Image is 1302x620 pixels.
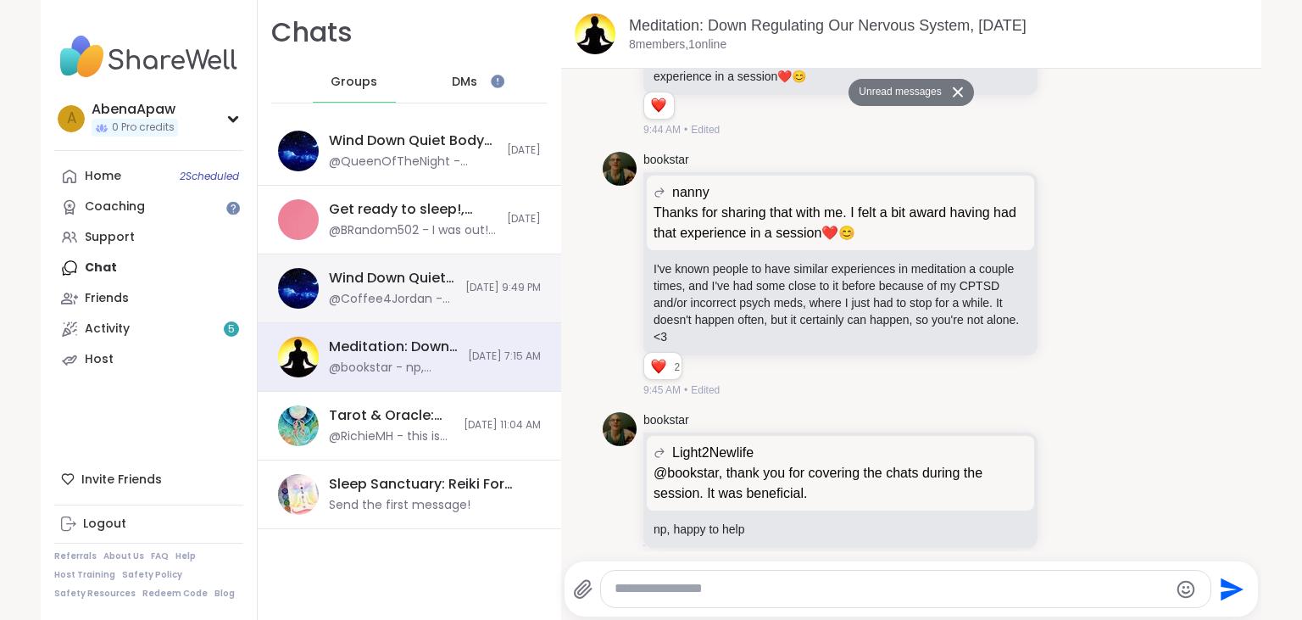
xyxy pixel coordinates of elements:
[54,588,136,600] a: Safety Resources
[674,360,682,375] span: 2
[226,201,240,215] iframe: Spotlight
[329,269,455,288] div: Wind Down Quiet Body Doubling - [DATE]
[643,122,681,137] span: 9:44 AM
[122,569,182,581] a: Safety Policy
[151,550,169,562] a: FAQ
[329,200,497,219] div: Get ready to sleep!, [DATE]
[85,290,129,307] div: Friends
[329,406,453,425] div: Tarot & Oracle: An Hour of Insight and Discovery, [DATE]
[54,314,243,344] a: Activity5
[643,383,681,398] span: 9:45 AM
[54,283,243,314] a: Friends
[278,474,319,515] img: Sleep Sanctuary: Reiki For Quieting the Mind, Oct 09
[54,509,243,539] a: Logout
[54,550,97,562] a: Referrals
[54,464,243,494] div: Invite Friends
[271,14,353,52] h1: Chats
[329,475,531,494] div: Sleep Sanctuary: Reiki For Quieting the Mind, [DATE]
[691,383,720,398] span: Edited
[54,161,243,192] a: Home2Scheduled
[452,74,477,91] span: DMs
[329,428,453,445] div: @RichieMH - this is my first group so not sure how this works, so ill just go with the flow lol
[691,122,720,137] span: Edited
[491,75,504,88] iframe: Spotlight
[684,122,687,137] span: •
[54,27,243,87] img: ShareWell Nav Logo
[228,322,235,337] span: 5
[85,351,114,368] div: Host
[329,222,497,239] div: @BRandom502 - I was out! This was great. Thanks @Monica2025
[849,79,946,106] button: Unread messages
[777,70,792,83] span: ❤️
[329,291,455,308] div: @Coffee4Jordan - I'm getting lazy lol, I did do some dishes and read a bit but now I'm on my phone
[278,337,319,377] img: Meditation: Down Regulating Our Nervous System, Oct 05
[214,588,235,600] a: Blog
[649,99,667,113] button: Reactions: love
[85,168,121,185] div: Home
[329,131,497,150] div: Wind Down Quiet Body Doubling - [DATE]
[575,14,615,54] img: Meditation: Down Regulating Our Nervous System, Oct 05
[507,143,541,158] span: [DATE]
[54,192,243,222] a: Coaching
[672,443,754,463] span: Light2Newlife
[603,152,637,186] img: https://sharewell-space-live.sfo3.digitaloceanspaces.com/user-generated/535310fa-e9f2-4698-8a7d-4...
[278,199,319,240] img: Get ready to sleep!, Oct 06
[1211,570,1249,608] button: Send
[83,516,126,533] div: Logout
[792,70,806,83] span: 😊
[54,222,243,253] a: Support
[603,412,637,446] img: https://sharewell-space-live.sfo3.digitaloceanspaces.com/user-generated/535310fa-e9f2-4698-8a7d-4...
[278,131,319,171] img: Wind Down Quiet Body Doubling - Tuesday, Oct 07
[54,344,243,375] a: Host
[278,405,319,446] img: Tarot & Oracle: An Hour of Insight and Discovery, Oct 04
[672,182,709,203] span: nanny
[112,120,175,135] span: 0 Pro credits
[643,412,689,429] a: bookstar
[468,349,541,364] span: [DATE] 7:15 AM
[85,229,135,246] div: Support
[465,281,541,295] span: [DATE] 9:49 PM
[684,383,687,398] span: •
[329,338,458,356] div: Meditation: Down Regulating Our Nervous System, [DATE]
[654,463,1027,504] p: @bookstar, thank you for covering the chats during the session. It was beneficial.
[629,36,726,53] p: 8 members, 1 online
[654,260,1027,345] p: I've known people to have similar experiences in meditation a couple times, and I've had some clo...
[644,92,674,120] div: Reaction list
[329,497,470,514] div: Send the first message!
[142,588,208,600] a: Redeem Code
[54,569,115,581] a: Host Training
[629,17,1027,34] a: Meditation: Down Regulating Our Nervous System, [DATE]
[507,212,541,226] span: [DATE]
[643,152,689,169] a: bookstar
[103,550,144,562] a: About Us
[329,154,497,170] div: @QueenOfTheNight - ***Body Doubling Session Guidelines*** - **Respect the focus space**- Be kind ...
[175,550,196,562] a: Help
[644,353,674,380] div: Reaction list
[331,74,377,91] span: Groups
[329,360,458,377] div: @bookstar - np, happy to help
[180,170,239,183] span: 2 Scheduled
[278,268,319,309] img: Wind Down Quiet Body Doubling - Monday, Oct 06
[654,203,1027,243] p: Thanks for sharing that with me. I felt a bit award having had that experience in a session❤️😊
[92,100,178,119] div: AbenaApaw
[615,580,1168,598] textarea: Type your message
[85,321,130,338] div: Activity
[654,521,1027,538] p: np, happy to help
[1176,579,1196,600] button: Emoji picker
[85,198,145,215] div: Coaching
[649,360,667,373] button: Reactions: love
[67,108,76,130] span: A
[464,418,541,433] span: [DATE] 11:04 AM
